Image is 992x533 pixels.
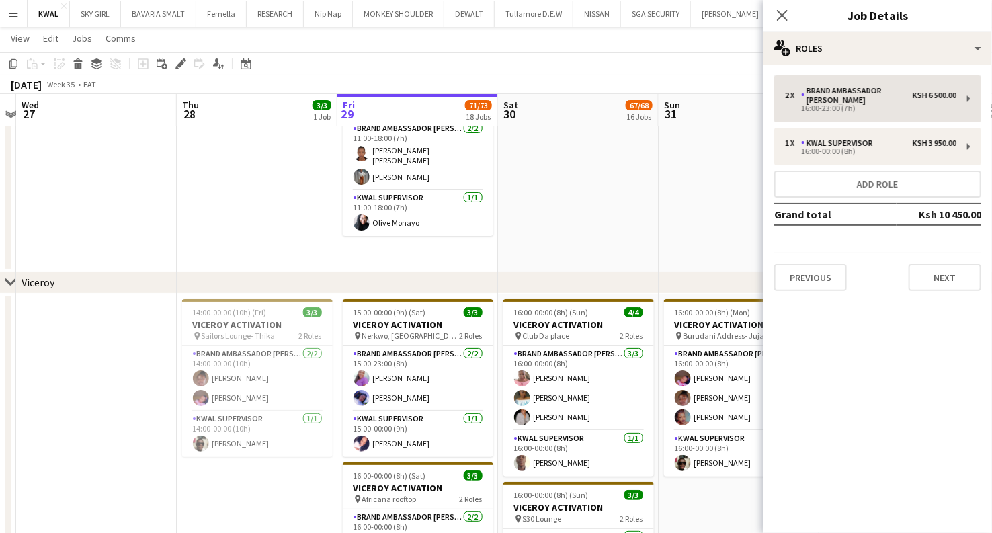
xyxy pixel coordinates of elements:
[22,276,54,289] div: Viceroy
[182,346,333,411] app-card-role: Brand Ambassador [PERSON_NAME]2/214:00-00:00 (10h)[PERSON_NAME][PERSON_NAME]
[675,307,751,317] span: 16:00-00:00 (8h) (Mon)
[196,1,247,27] button: Femella
[343,299,493,457] app-job-card: 15:00-00:00 (9h) (Sat)3/3VICEROY ACTIVATION Nerkwo, [GEOGRAPHIC_DATA]2 RolesBrand Ambassador [PER...
[343,482,493,494] h3: VICEROY ACTIVATION
[573,1,621,27] button: NISSAN
[664,346,815,431] app-card-role: Brand Ambassador [PERSON_NAME]3/316:00-00:00 (8h)[PERSON_NAME][PERSON_NAME][PERSON_NAME]
[514,307,589,317] span: 16:00-00:00 (8h) (Sun)
[913,91,956,100] div: Ksh 6 500.00
[67,30,97,47] a: Jobs
[495,1,573,27] button: Tullamore D.E.W
[801,86,913,105] div: Brand Ambassador [PERSON_NAME]
[523,331,570,341] span: Club Da place
[503,319,654,331] h3: VICEROY ACTIVATION
[662,106,680,122] span: 31
[774,171,981,198] button: Add role
[664,299,815,477] app-job-card: 16:00-00:00 (8h) (Mon)4/4VICEROY ACTIVATION Burudani Address- Juja2 RolesBrand Ambassador [PERSON...
[182,299,333,457] app-job-card: 14:00-00:00 (10h) (Fri)3/3VICEROY ACTIVATION Sailors Lounge- Thika2 RolesBrand Ambassador [PERSON...
[19,106,39,122] span: 27
[624,490,643,500] span: 3/3
[72,32,92,44] span: Jobs
[83,79,96,89] div: EAT
[343,346,493,411] app-card-role: Brand Ambassador [PERSON_NAME]2/215:00-23:00 (8h)[PERSON_NAME][PERSON_NAME]
[909,264,981,291] button: Next
[503,346,654,431] app-card-role: Brand Ambassador [PERSON_NAME]3/316:00-00:00 (8h)[PERSON_NAME][PERSON_NAME][PERSON_NAME]
[11,78,42,91] div: [DATE]
[801,138,878,148] div: KWAL SUPERVISOR
[5,30,35,47] a: View
[182,319,333,331] h3: VICEROY ACTIVATION
[313,100,331,110] span: 3/3
[11,32,30,44] span: View
[182,411,333,457] app-card-role: KWAL SUPERVISOR1/114:00-00:00 (10h)[PERSON_NAME]
[362,494,417,504] span: Africana rooftop
[626,100,653,110] span: 67/68
[444,1,495,27] button: DEWALT
[180,106,199,122] span: 28
[304,1,353,27] button: Nip Nap
[121,1,196,27] button: BAVARIA SMALT
[624,307,643,317] span: 4/4
[763,32,992,65] div: Roles
[343,121,493,190] app-card-role: Brand Ambassador [PERSON_NAME]2/211:00-18:00 (7h)[PERSON_NAME] [PERSON_NAME][PERSON_NAME]
[913,138,956,148] div: Ksh 3 950.00
[44,79,78,89] span: Week 35
[620,514,643,524] span: 2 Roles
[303,307,322,317] span: 3/3
[664,431,815,477] app-card-role: KWAL SUPERVISOR1/116:00-00:00 (8h)[PERSON_NAME]
[523,514,562,524] span: S30 Lounge
[774,264,847,291] button: Previous
[785,91,801,100] div: 2 x
[247,1,304,27] button: RESEARCH
[43,32,58,44] span: Edit
[626,112,652,122] div: 16 Jobs
[202,331,276,341] span: Sailors Lounge- Thika
[100,30,141,47] a: Comms
[299,331,322,341] span: 2 Roles
[70,1,121,27] button: SKY GIRL
[503,501,654,514] h3: VICEROY ACTIVATION
[785,105,956,112] div: 16:00-23:00 (7h)
[313,112,331,122] div: 1 Job
[460,494,483,504] span: 2 Roles
[464,470,483,481] span: 3/3
[353,1,444,27] button: MONKEY SHOULDER
[763,7,992,24] h3: Job Details
[343,190,493,236] app-card-role: KWAL SUPERVISOR1/111:00-18:00 (7h)Olive Monayo
[343,63,493,236] app-job-card: In progress11:00-18:00 (7h)3/3Premium wines Activation [GEOGRAPHIC_DATA]2 RolesBrand Ambassador [...
[464,307,483,317] span: 3/3
[897,204,981,225] td: Ksh 10 450.00
[38,30,64,47] a: Edit
[503,99,518,111] span: Sat
[460,331,483,341] span: 2 Roles
[785,148,956,155] div: 16:00-00:00 (8h)
[28,1,70,27] button: KWAL
[354,307,426,317] span: 15:00-00:00 (9h) (Sat)
[620,331,643,341] span: 2 Roles
[691,1,770,27] button: [PERSON_NAME]
[341,106,355,122] span: 29
[106,32,136,44] span: Comms
[503,299,654,477] app-job-card: 16:00-00:00 (8h) (Sun)4/4VICEROY ACTIVATION Club Da place2 RolesBrand Ambassador [PERSON_NAME]3/3...
[362,331,460,341] span: Nerkwo, [GEOGRAPHIC_DATA]
[501,106,518,122] span: 30
[684,331,765,341] span: Burudani Address- Juja
[621,1,691,27] button: SGA SECURITY
[22,99,39,111] span: Wed
[465,100,492,110] span: 71/73
[774,204,897,225] td: Grand total
[193,307,267,317] span: 14:00-00:00 (10h) (Fri)
[466,112,491,122] div: 18 Jobs
[503,431,654,477] app-card-role: KWAL SUPERVISOR1/116:00-00:00 (8h)[PERSON_NAME]
[785,138,801,148] div: 1 x
[182,99,199,111] span: Thu
[664,319,815,331] h3: VICEROY ACTIVATION
[664,99,680,111] span: Sun
[354,470,426,481] span: 16:00-00:00 (8h) (Sat)
[343,99,355,111] span: Fri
